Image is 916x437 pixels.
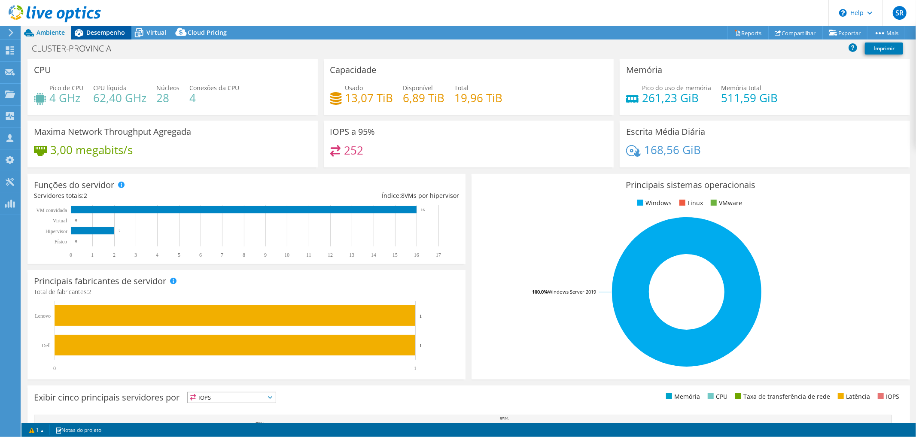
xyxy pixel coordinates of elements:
text: 1 [420,313,422,319]
text: 14 [371,252,376,258]
h3: IOPS a 95% [330,127,375,137]
h4: 62,40 GHz [93,93,146,103]
tspan: Físico [55,239,67,245]
a: Compartilhar [768,26,823,39]
tspan: Windows Server 2019 [548,288,596,295]
h4: 4 GHz [49,93,83,103]
text: 0 [75,239,77,243]
text: 17 [436,252,441,258]
span: 2 [88,288,91,296]
h3: Memória [626,65,662,75]
h4: 511,59 GiB [721,93,778,103]
li: Latência [836,392,870,401]
span: Ambiente [37,28,65,36]
h4: 261,23 GiB [642,93,711,103]
h3: Maxima Network Throughput Agregada [34,127,191,137]
li: Windows [635,198,672,208]
li: IOPS [876,392,899,401]
span: Pico de CPU [49,84,83,92]
text: 16 [414,252,419,258]
div: Índice: VMs por hipervisor [246,191,459,200]
span: Desempenho [86,28,125,36]
tspan: 100.0% [532,288,548,295]
span: Núcleos [156,84,180,92]
h4: 19,96 TiB [455,93,503,103]
h3: Capacidade [330,65,377,75]
text: 3 [134,252,137,258]
li: Memória [664,392,700,401]
h3: Funções do servidor [34,180,114,190]
span: Usado [345,84,363,92]
h3: Principais fabricantes de servidor [34,276,166,286]
text: 16 [421,208,425,212]
span: Cloud Pricing [188,28,227,36]
span: SR [893,6,907,20]
h4: 3,00 megabits/s [50,145,133,155]
text: Virtual [53,218,67,224]
span: Total [455,84,469,92]
text: 2 [119,229,121,233]
text: 0 [53,365,56,371]
text: VM convidada [36,207,67,213]
a: Notas do projeto [49,425,107,435]
h1: CLUSTER-PROVINCIA [28,44,125,53]
text: 1 [91,252,94,258]
text: 85% [500,416,508,421]
text: Dell [42,343,51,349]
span: Pico do uso de memória [642,84,711,92]
h4: 252 [344,146,363,155]
text: 9 [264,252,267,258]
text: 6 [199,252,202,258]
h4: 168,56 GiB [644,145,701,155]
text: Lenovo [35,313,51,319]
text: 12 [328,252,333,258]
span: 2 [84,191,87,200]
h3: CPU [34,65,51,75]
h4: Total de fabricantes: [34,287,459,297]
li: Linux [677,198,703,208]
text: 10 [284,252,289,258]
h4: 4 [189,93,239,103]
text: 4 [156,252,158,258]
span: Conexões da CPU [189,84,239,92]
text: 7 [221,252,223,258]
span: Virtual [146,28,166,36]
text: 1 [420,343,422,348]
a: Imprimir [865,42,903,55]
h4: 6,89 TiB [403,93,445,103]
svg: \n [839,9,847,17]
text: 79% [256,421,264,426]
a: Mais [867,26,905,39]
text: 0 [75,218,77,222]
span: 8 [401,191,405,200]
a: Reports [727,26,769,39]
a: Exportar [822,26,867,39]
li: Taxa de transferência de rede [733,392,830,401]
h4: 28 [156,93,180,103]
div: Servidores totais: [34,191,246,200]
h3: Principais sistemas operacionais [478,180,903,190]
text: 5 [178,252,180,258]
li: CPU [706,392,727,401]
text: 1 [414,365,417,371]
li: VMware [709,198,742,208]
text: Hipervisor [46,228,67,234]
text: 0 [70,252,72,258]
text: 11 [306,252,311,258]
h3: Escrita Média Diária [626,127,705,137]
text: 2 [113,252,116,258]
span: Disponível [403,84,433,92]
span: Memória total [721,84,761,92]
span: IOPS [188,392,276,403]
text: 8 [243,252,245,258]
text: 13 [349,252,354,258]
span: CPU líquida [93,84,127,92]
text: 15 [393,252,398,258]
h4: 13,07 TiB [345,93,393,103]
a: 1 [23,425,50,435]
